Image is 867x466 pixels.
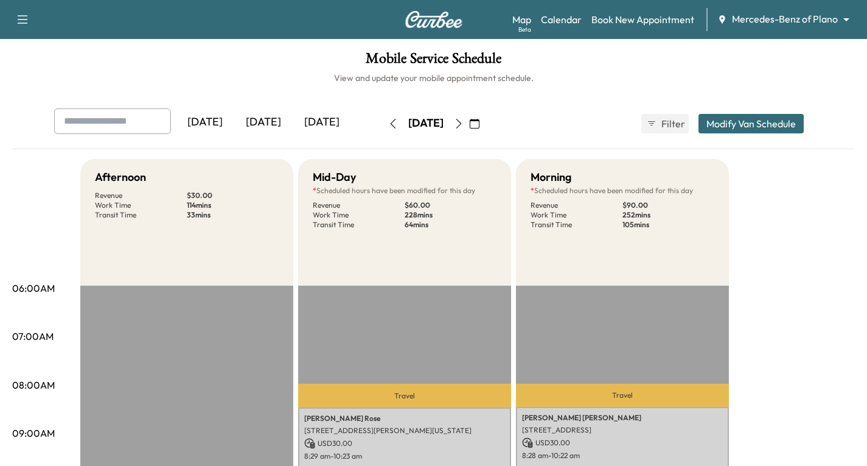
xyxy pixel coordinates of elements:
[304,451,505,461] p: 8:29 am - 10:23 am
[187,200,279,210] p: 114 mins
[12,426,55,440] p: 09:00AM
[12,329,54,344] p: 07:00AM
[405,11,463,28] img: Curbee Logo
[661,116,683,131] span: Filter
[732,12,838,26] span: Mercedes-Benz of Plano
[405,220,496,230] p: 64 mins
[622,200,714,210] p: $ 90.00
[304,438,505,449] p: USD 30.00
[313,220,405,230] p: Transit Time
[622,220,714,230] p: 105 mins
[187,210,279,220] p: 33 mins
[313,186,496,196] p: Scheduled hours have been modified for this day
[522,437,723,448] p: USD 30.00
[516,384,729,407] p: Travel
[176,108,234,136] div: [DATE]
[313,210,405,220] p: Work Time
[12,72,855,84] h6: View and update your mobile appointment schedule.
[12,51,855,72] h1: Mobile Service Schedule
[622,210,714,220] p: 252 mins
[698,114,804,133] button: Modify Van Schedule
[522,425,723,435] p: [STREET_ADDRESS]
[187,191,279,200] p: $ 30.00
[531,186,714,196] p: Scheduled hours have been modified for this day
[313,169,356,186] h5: Mid-Day
[95,200,187,210] p: Work Time
[95,210,187,220] p: Transit Time
[541,12,582,27] a: Calendar
[234,108,293,136] div: [DATE]
[304,426,505,436] p: [STREET_ADDRESS][PERSON_NAME][US_STATE]
[405,200,496,210] p: $ 60.00
[591,12,694,27] a: Book New Appointment
[522,451,723,461] p: 8:28 am - 10:22 am
[405,210,496,220] p: 228 mins
[12,281,55,295] p: 06:00AM
[293,108,351,136] div: [DATE]
[95,169,146,186] h5: Afternoon
[408,116,444,131] div: [DATE]
[304,414,505,423] p: [PERSON_NAME] Rose
[298,384,511,408] p: Travel
[531,169,571,186] h5: Morning
[518,25,531,34] div: Beta
[531,220,622,230] p: Transit Time
[512,12,531,27] a: MapBeta
[531,200,622,210] p: Revenue
[531,210,622,220] p: Work Time
[95,191,187,200] p: Revenue
[12,378,55,392] p: 08:00AM
[313,200,405,210] p: Revenue
[522,413,723,423] p: [PERSON_NAME] [PERSON_NAME]
[641,114,689,133] button: Filter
